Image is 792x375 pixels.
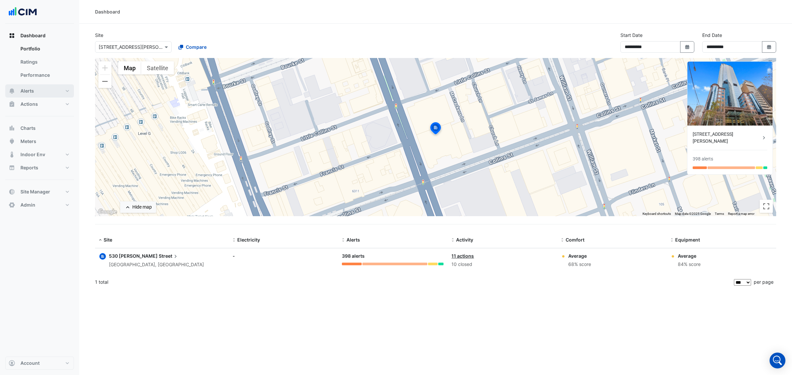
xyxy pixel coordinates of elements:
[5,148,74,161] button: Indoor Env
[97,208,118,216] img: Google
[97,208,118,216] a: Open this area in Google Maps (opens a new window)
[9,32,15,39] app-icon: Dashboard
[684,44,690,50] fa-icon: Select Date
[5,135,74,148] button: Meters
[9,202,15,208] app-icon: Admin
[5,161,74,174] button: Reports
[456,237,473,243] span: Activity
[15,69,74,82] a: Performance
[20,138,36,145] span: Meters
[8,5,38,18] img: Company Logo
[9,125,15,131] app-icon: Charts
[715,212,724,216] a: Terms (opens in new tab)
[9,138,15,145] app-icon: Meters
[5,29,74,42] button: Dashboard
[132,204,152,211] div: Hide map
[141,61,174,74] button: Show satellite imagery
[109,261,204,269] div: [GEOGRAPHIC_DATA], [GEOGRAPHIC_DATA]
[675,237,700,243] span: Equipment
[428,121,443,137] img: site-pin-selected.svg
[20,202,35,208] span: Admin
[9,101,15,107] app-icon: Actions
[568,252,591,259] div: Average
[98,61,112,74] button: Zoom in
[728,212,754,216] a: Report a map error
[15,42,74,55] a: Portfolio
[451,253,474,259] a: 11 actions
[237,237,260,243] span: Electricity
[5,357,74,370] button: Account
[174,41,211,53] button: Compare
[95,32,103,39] label: Site
[5,84,74,98] button: Alerts
[766,44,772,50] fa-icon: Select Date
[95,8,120,15] div: Dashboard
[109,253,158,259] span: 530 [PERSON_NAME]
[20,101,38,107] span: Actions
[9,88,15,94] app-icon: Alerts
[20,88,34,94] span: Alerts
[20,32,46,39] span: Dashboard
[98,75,112,88] button: Zoom out
[678,261,701,268] div: 84% score
[5,98,74,111] button: Actions
[568,261,591,268] div: 68% score
[104,237,112,243] span: Site
[566,237,584,243] span: Comfort
[20,360,40,366] span: Account
[5,198,74,212] button: Admin
[5,42,74,84] div: Dashboard
[159,252,179,260] span: Street
[620,32,643,39] label: Start Date
[5,185,74,198] button: Site Manager
[693,131,761,145] div: [STREET_ADDRESS][PERSON_NAME]
[20,125,36,131] span: Charts
[687,62,773,126] img: 530 Collins Street
[5,122,74,135] button: Charts
[20,188,50,195] span: Site Manager
[760,200,773,213] button: Toggle fullscreen view
[693,156,713,162] div: 398 alerts
[754,279,774,285] span: per page
[20,164,38,171] span: Reports
[9,164,15,171] app-icon: Reports
[342,252,444,260] div: 398 alerts
[15,55,74,69] a: Ratings
[186,43,207,50] span: Compare
[9,188,15,195] app-icon: Site Manager
[451,261,553,268] div: 10 closed
[346,237,360,243] span: Alerts
[118,61,141,74] button: Show street map
[678,252,701,259] div: Average
[233,252,334,259] div: -
[675,212,711,216] span: Map data ©2025 Google
[643,212,671,216] button: Keyboard shortcuts
[9,151,15,158] app-icon: Indoor Env
[770,353,785,368] div: Open Intercom Messenger
[20,151,45,158] span: Indoor Env
[120,201,156,213] button: Hide map
[95,274,733,290] div: 1 total
[702,32,722,39] label: End Date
